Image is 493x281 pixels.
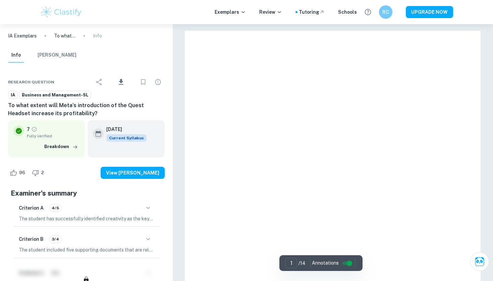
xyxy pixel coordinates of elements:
[106,134,147,142] span: Current Syllabus
[8,79,54,85] span: Research question
[8,32,37,40] a: IA Exemplars
[40,5,83,19] img: Clastify logo
[54,32,75,40] p: To what extent will Meta’s introduction of the Quest Headset increase its profitability?
[30,167,48,178] div: Dislike
[151,75,165,89] div: Report issue
[259,8,282,16] p: Review
[49,236,61,242] span: 3/4
[338,8,357,16] a: Schools
[11,188,162,198] h5: Examiner's summary
[106,126,141,133] h6: [DATE]
[362,6,374,18] button: Help and Feedback
[379,5,392,19] button: RC
[106,134,147,142] div: This exemplar is based on the current syllabus. Feel free to refer to it for inspiration/ideas wh...
[43,142,79,152] button: Breakdown
[93,32,102,40] p: Info
[312,260,339,267] span: Annotations
[19,92,91,98] span: Business and Management-SL
[107,73,135,91] div: Download
[8,167,29,178] div: Like
[15,169,29,176] span: 96
[19,235,44,243] h6: Criterion B
[27,126,30,133] p: 7
[8,48,24,63] button: Info
[19,91,91,99] a: Business and Management-SL
[470,252,489,271] button: Ask Clai
[8,92,17,98] span: IA
[93,75,106,89] div: Share
[19,204,44,212] h6: Criterion A
[27,133,79,139] span: Fully verified
[101,167,165,179] button: View [PERSON_NAME]
[19,246,154,254] p: The student included five supporting documents that are relevant, contemporary, and clearly label...
[382,8,390,16] h6: RC
[8,101,165,118] h6: To what extent will Meta’s introduction of the Quest Headset increase its profitability?
[8,91,18,99] a: IA
[136,75,150,89] div: Bookmark
[406,6,453,18] button: UPGRADE NOW
[299,8,325,16] a: Tutoring
[215,8,246,16] p: Exemplars
[31,126,37,132] a: Grade fully verified
[49,205,61,211] span: 4/5
[38,169,48,176] span: 2
[298,260,306,267] p: / 14
[38,48,76,63] button: [PERSON_NAME]
[19,215,154,222] p: The student has successfully identified creativity as the key concept for the Internal Assessment...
